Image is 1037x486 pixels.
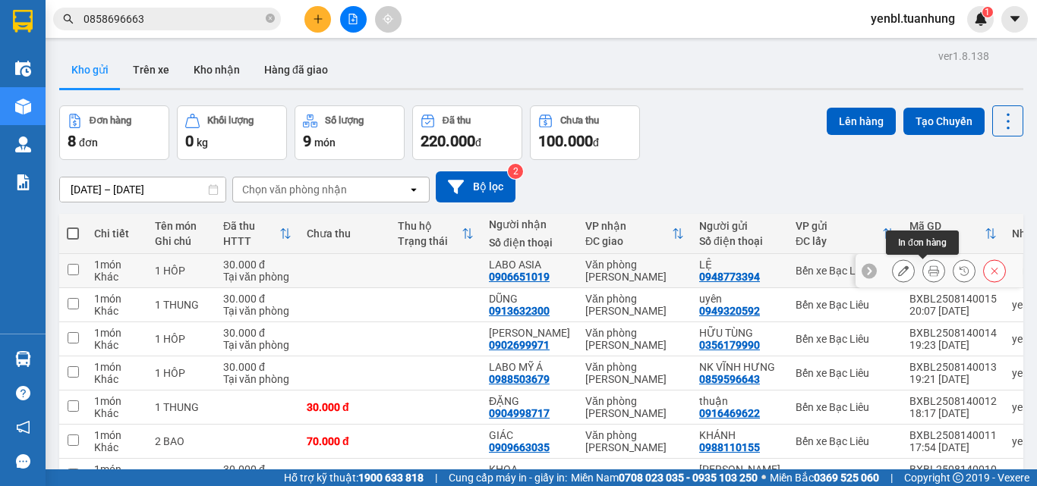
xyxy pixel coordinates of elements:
div: Văn phòng [PERSON_NAME] [585,395,684,419]
div: 1 HÔP [155,265,208,277]
div: Bến xe Bạc Liêu [796,299,894,311]
img: warehouse-icon [15,351,31,367]
div: 0949320592 [699,305,760,317]
span: Miền Nam [571,469,758,486]
div: ver 1.8.138 [938,48,989,64]
div: Người nhận [489,218,570,230]
div: Chọn văn phòng nhận [242,182,347,197]
span: aim [383,14,393,24]
div: Sửa đơn hàng [892,259,915,282]
div: VP nhận [585,220,672,232]
img: warehouse-icon [15,99,31,114]
span: copyright [953,472,963,483]
div: 1 HÔP [155,367,208,379]
div: 0356179990 [699,339,760,351]
span: close-circle [266,14,275,23]
div: Văn phòng [PERSON_NAME] [585,327,684,351]
div: 2 BAO [155,435,208,447]
button: Số lượng9món [295,105,405,160]
div: Văn phòng [PERSON_NAME] [585,429,684,453]
div: Tại văn phòng [223,373,292,385]
span: search [63,14,74,24]
span: 8 [68,132,76,150]
div: 19:23 [DATE] [909,339,997,351]
div: uyên [699,293,780,305]
div: 0902699971 [489,339,550,351]
div: BXBL2508140014 [909,327,997,339]
div: Khác [94,441,140,453]
div: Chưa thu [307,227,383,240]
div: 0913632300 [489,305,550,317]
span: Miền Bắc [770,469,879,486]
div: Chi tiết [94,227,140,240]
div: 0948773394 [699,271,760,283]
div: Mã GD [909,220,985,232]
th: Toggle SortBy [788,214,902,254]
div: Bến xe Bạc Liêu [796,401,894,413]
div: 1 THUNG [155,299,208,311]
div: 1 món [94,361,140,373]
li: 02839.63.63.63 [7,52,289,71]
div: Bến xe Bạc Liêu [796,367,894,379]
button: Chưa thu100.000đ [530,105,640,160]
div: LƯU ĐỨC [489,327,570,339]
div: BXBL2508140011 [909,429,997,441]
div: 30.000 đ [223,327,292,339]
div: BXBL2508140015 [909,293,997,305]
div: 19:21 [DATE] [909,373,997,385]
input: Tìm tên, số ĐT hoặc mã đơn [84,11,263,27]
div: 30.000 đ [223,293,292,305]
div: Chưa thu [560,115,599,126]
span: Hỗ trợ kỹ thuật: [284,469,424,486]
img: warehouse-icon [15,61,31,77]
button: Đơn hàng8đơn [59,105,169,160]
div: Khối lượng [207,115,254,126]
input: Select a date range. [60,177,225,202]
div: 17:54 [DATE] [909,441,997,453]
div: Tại văn phòng [223,339,292,351]
button: Trên xe [121,52,181,88]
div: Bến xe Bạc Liêu [796,265,894,277]
div: Bến xe Bạc Liêu [796,469,894,481]
span: caret-down [1008,12,1022,26]
div: 0988503679 [489,373,550,385]
span: Cung cấp máy in - giấy in: [449,469,567,486]
img: warehouse-icon [15,136,31,152]
div: 1 món [94,327,140,339]
div: 1 THUNG [155,401,208,413]
div: 1 món [94,463,140,475]
div: 1 THUNG [155,469,208,481]
div: 1 HÔP [155,333,208,345]
div: 0988110155 [699,441,760,453]
div: BXBL2508140010 [909,463,997,475]
span: 100.000 [538,132,593,150]
div: HỮU TÙNG [699,327,780,339]
div: Khác [94,271,140,283]
strong: 0708 023 035 - 0935 103 250 [619,472,758,484]
div: LỆ [699,259,780,271]
strong: 1900 633 818 [358,472,424,484]
div: Khác [94,339,140,351]
div: VP Cần Thơ [585,469,684,481]
div: ĐẶNG [489,395,570,407]
div: 30.000 đ [223,361,292,373]
div: 1 món [94,395,140,407]
button: Lên hàng [827,108,896,135]
div: 1 món [94,259,140,271]
div: ĐC lấy [796,235,882,247]
div: Văn phòng [PERSON_NAME] [585,293,684,317]
div: 20:07 [DATE] [909,305,997,317]
th: Toggle SortBy [578,214,692,254]
strong: 0369 525 060 [814,472,879,484]
span: close-circle [266,12,275,27]
div: Tại văn phòng [223,305,292,317]
b: GỬI : Bến xe Bạc Liêu [7,95,208,120]
div: Số điện thoại [699,235,780,247]
th: Toggle SortBy [902,214,1004,254]
span: phone [87,55,99,67]
div: 1 món [94,429,140,441]
div: HTTT [223,235,279,247]
div: Văn phòng [PERSON_NAME] [585,361,684,385]
div: Đã thu [443,115,471,126]
button: Đã thu220.000đ [412,105,522,160]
